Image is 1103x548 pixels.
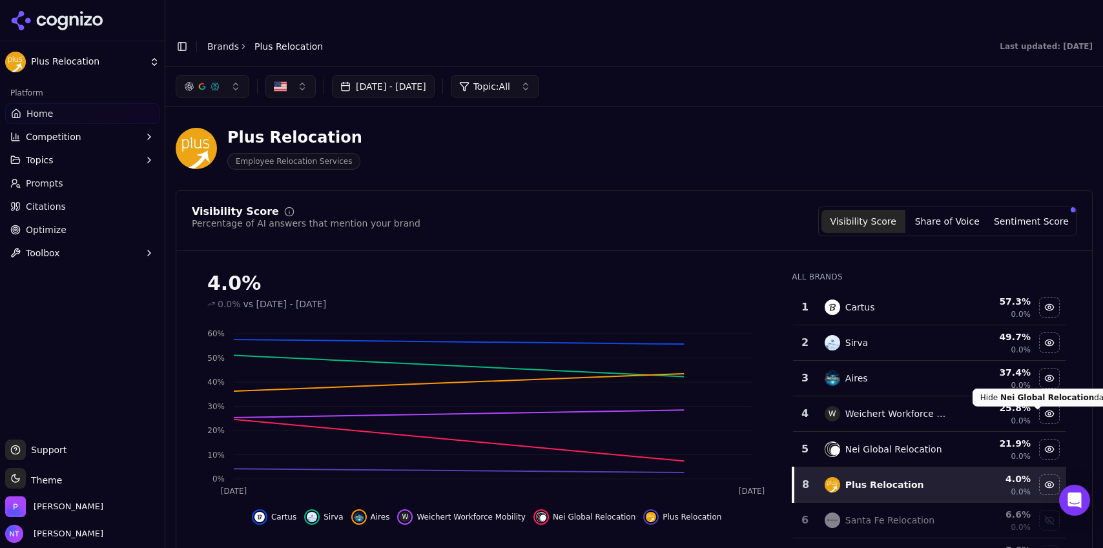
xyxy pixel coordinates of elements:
[26,475,62,485] span: Theme
[207,40,323,53] nav: breadcrumb
[793,432,1066,467] tr: 5nei global relocationNei Global Relocation21.9%0.0%Hide nei global relocation data
[793,290,1066,325] tr: 1cartusCartus57.3%0.0%Hide cartus data
[1039,510,1060,531] button: Show santa fe relocation data
[825,299,840,315] img: cartus
[207,378,225,387] tspan: 40%
[960,508,1031,521] div: 6.6 %
[905,210,989,233] button: Share of Voice
[798,335,811,350] div: 2
[5,243,160,263] button: Toolbox
[989,210,1073,233] button: Sentiment Score
[207,402,225,411] tspan: 30%
[354,512,364,522] img: aires
[26,154,54,167] span: Topics
[960,472,1031,485] div: 4.0 %
[207,426,225,435] tspan: 20%
[845,301,875,314] div: Cartus
[5,52,26,72] img: Plus Relocation
[324,512,343,522] span: Sirva
[798,441,811,457] div: 5
[26,130,81,143] span: Competition
[533,509,635,525] button: Hide nei global relocation data
[1039,297,1060,318] button: Hide cartus data
[227,127,362,148] div: Plus Relocation
[1059,485,1090,516] div: Open Intercom Messenger
[798,370,811,386] div: 3
[1011,416,1031,426] span: 0.0%
[5,127,160,147] button: Competition
[192,207,279,217] div: Visibility Score
[960,295,1031,308] div: 57.3 %
[845,407,951,420] div: Weichert Workforce Mobility
[274,80,287,93] img: US
[243,298,327,310] span: vs [DATE] - [DATE]
[271,512,296,522] span: Cartus
[5,496,103,517] button: Open organization switcher
[26,200,66,213] span: Citations
[351,509,390,525] button: Hide aires data
[825,512,840,528] img: santa fe relocation
[304,509,343,525] button: Hide sirva data
[1011,309,1031,320] span: 0.0%
[28,528,103,540] span: [PERSON_NAME]
[26,247,60,259] span: Toolbox
[643,509,721,525] button: Hide plus relocation data
[1011,380,1031,391] span: 0.0%
[793,467,1066,503] tr: 8plus relocationPlus Relocation4.0%0.0%Hide plus relocation data
[26,223,67,236] span: Optimize
[5,150,160,170] button: Topics
[176,128,217,169] img: Plus Relocation
[739,487,765,496] tspan: [DATE]
[1011,345,1031,355] span: 0.0%
[825,441,840,457] img: nei global relocation
[798,299,811,315] div: 1
[5,496,26,517] img: Perrill
[1039,368,1060,389] button: Hide aires data
[845,372,868,385] div: Aires
[254,512,265,522] img: cartus
[1011,487,1031,497] span: 0.0%
[793,503,1066,538] tr: 6santa fe relocationSanta Fe Relocation6.6%0.0%Show santa fe relocation data
[960,437,1031,450] div: 21.9 %
[1011,522,1031,533] span: 0.0%
[536,512,546,522] img: nei global relocation
[207,329,225,338] tspan: 60%
[793,396,1066,432] tr: 4WWeichert Workforce Mobility25.8%0.0%Hide weichert workforce mobility data
[1039,403,1060,424] button: Hide weichert workforce mobility data
[1039,474,1060,495] button: Hide plus relocation data
[825,335,840,350] img: sirva
[960,401,1031,414] div: 25.8 %
[371,512,390,522] span: Aires
[5,525,103,543] button: Open user button
[31,56,144,68] span: Plus Relocation
[825,406,840,421] span: W
[307,512,317,522] img: sirva
[845,478,924,491] div: Plus Relocation
[825,370,840,386] img: aires
[254,40,323,53] span: Plus Relocation
[34,501,103,512] span: Perrill
[793,325,1066,361] tr: 2sirvaSirva49.7%0.0%Hide sirva data
[1039,332,1060,353] button: Hide sirva data
[1039,439,1060,460] button: Hide nei global relocation data
[397,509,525,525] button: Hide weichert workforce mobility data
[845,443,942,456] div: Nei Global Relocation
[26,443,67,456] span: Support
[798,406,811,421] div: 4
[400,512,410,522] span: W
[5,525,23,543] img: Nate Tower
[793,361,1066,396] tr: 3airesAires37.4%0.0%Hide aires data
[212,474,225,483] tspan: 0%
[825,477,840,492] img: plus relocation
[960,330,1031,343] div: 49.7 %
[792,272,1066,282] div: All Brands
[5,196,160,217] a: Citations
[5,103,160,124] a: Home
[207,272,766,295] div: 4.0%
[799,477,811,492] div: 8
[960,366,1031,379] div: 37.4 %
[227,153,360,170] span: Employee Relocation Services
[1011,451,1031,462] span: 0.0%
[663,512,721,522] span: Plus Relocation
[26,107,53,120] span: Home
